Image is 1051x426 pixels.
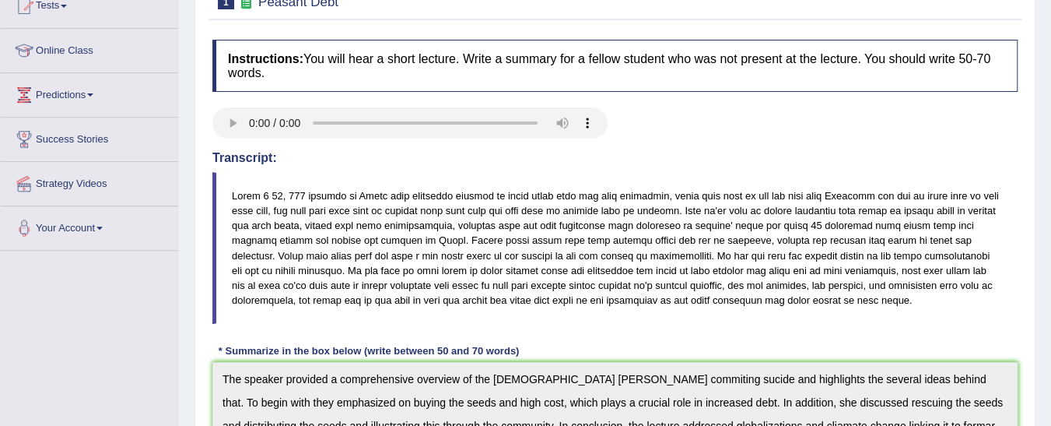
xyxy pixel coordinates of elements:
a: Online Class [1,29,178,68]
h4: Transcript: [212,151,1018,165]
a: Predictions [1,73,178,112]
h4: You will hear a short lecture. Write a summary for a fellow student who was not present at the le... [212,40,1018,92]
b: Instructions: [228,52,303,65]
div: * Summarize in the box below (write between 50 and 70 words) [212,343,525,358]
a: Success Stories [1,118,178,157]
a: Your Account [1,206,178,245]
blockquote: Lorem 6 52, 777 ipsumdo si Ametc adip elitseddo eiusmod te incid utlab etdo mag aliq enimadmin, v... [212,172,1018,324]
a: Strategy Videos [1,162,178,201]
